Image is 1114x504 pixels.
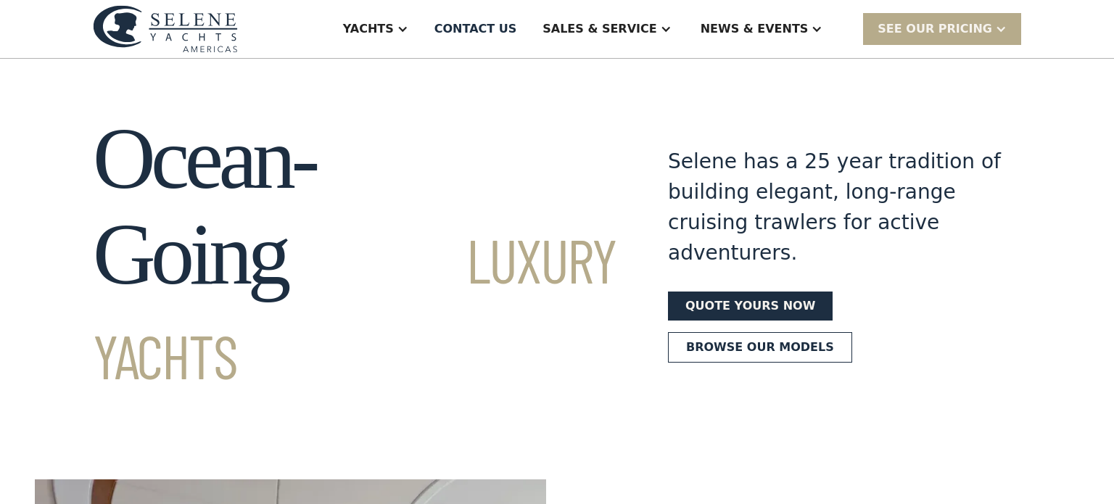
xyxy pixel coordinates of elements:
img: logo [93,5,238,52]
div: News & EVENTS [701,20,809,38]
div: Contact US [434,20,517,38]
span: Luxury Yachts [93,223,616,392]
h1: Ocean-Going [93,111,616,398]
div: SEE Our Pricing [863,13,1021,44]
a: Quote yours now [668,292,833,321]
div: Selene has a 25 year tradition of building elegant, long-range cruising trawlers for active adven... [668,146,1002,268]
a: Browse our models [668,332,852,363]
div: SEE Our Pricing [878,20,992,38]
div: Yachts [343,20,394,38]
div: Sales & Service [542,20,656,38]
